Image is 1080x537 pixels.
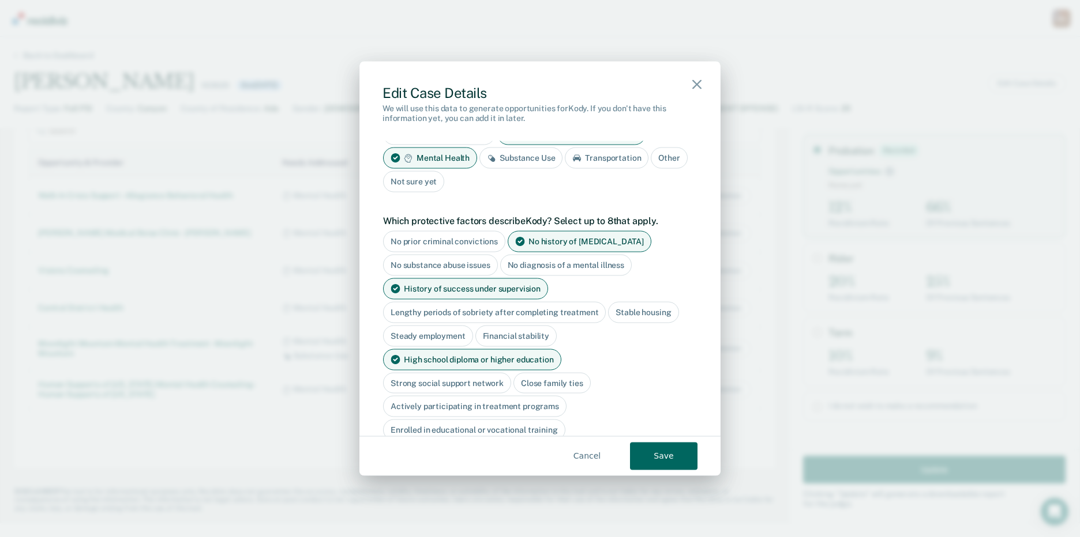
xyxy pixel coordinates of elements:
[383,171,444,192] div: Not sure yet
[383,231,505,252] div: No prior criminal convictions
[500,255,632,276] div: No diagnosis of a mental illness
[383,215,691,226] label: Which protective factors describe Kody ? Select up to 8 that apply.
[565,148,648,169] div: Transportation
[630,442,697,470] button: Save
[383,396,567,417] div: Actively participating in treatment programs
[383,349,561,370] div: High school diploma or higher education
[383,419,565,441] div: Enrolled in educational or vocational training
[479,148,562,169] div: Substance Use
[553,442,621,470] button: Cancel
[651,148,687,169] div: Other
[513,372,591,394] div: Close family ties
[608,301,678,323] div: Stable housing
[508,231,651,252] div: No history of [MEDICAL_DATA]
[382,103,697,123] div: We will use this data to generate opportunities for Kody . If you don't have this information yet...
[383,255,498,276] div: No substance abuse issues
[383,372,511,394] div: Strong social support network
[383,148,477,169] div: Mental Health
[382,85,697,101] div: Edit Case Details
[383,325,473,346] div: Steady employment
[475,325,557,346] div: Financial stability
[383,301,606,323] div: Lengthy periods of sobriety after completing treatment
[383,278,548,299] div: History of success under supervision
